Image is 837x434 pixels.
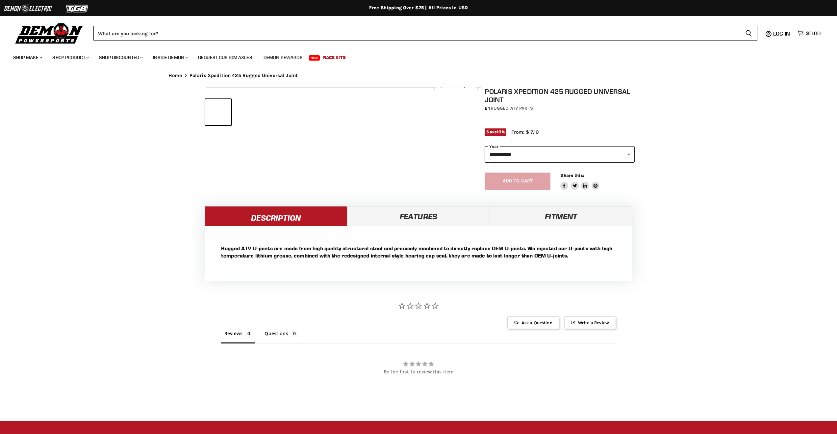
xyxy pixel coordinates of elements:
span: Share this: [560,173,584,178]
a: Demon Rewards [259,51,308,64]
input: Search [93,26,740,41]
img: Demon Electric Logo 2 [3,2,53,15]
span: Ask a Question [507,316,559,329]
a: Race Kits [318,51,351,64]
a: Features [347,206,490,226]
aside: Share this: [560,173,599,190]
div: Be the first to review this item [221,369,616,374]
span: Log in [773,30,790,37]
div: by [485,105,635,112]
div: Free Shipping Over $75 | All Prices In USD [155,5,682,11]
span: $0.00 [806,30,821,37]
li: Questions [261,329,301,343]
img: Demon Powersports [13,21,85,45]
a: Shop Product [47,51,93,64]
img: TGB Logo 2 [53,2,102,15]
a: Shop Make [8,51,46,64]
p: Rugged ATV U-joints are made from high quality structural steel and precisely machined to directl... [221,245,616,259]
form: Product [93,26,757,41]
a: Rugged ATV Parts [491,105,533,111]
span: Click to expand [438,83,474,88]
span: Polaris Xpedition 425 Rugged Universal Joint [190,73,298,78]
span: 10 [497,129,501,134]
span: From: $17.10 [511,129,539,135]
a: Fitment [490,206,632,226]
ul: Main menu [8,48,819,64]
a: Home [168,73,182,78]
span: Write a Review [564,316,616,329]
span: Save % [485,128,506,136]
select: year [485,146,635,162]
li: Reviews [221,329,255,343]
nav: Breadcrumbs [155,73,682,78]
a: Inside Demon [148,51,192,64]
button: IMAGE thumbnail [205,99,231,125]
a: Request Custom Axles [193,51,257,64]
a: Shop Discounted [94,51,147,64]
button: Search [740,26,757,41]
a: $0.00 [794,29,824,38]
span: New! [309,55,320,61]
a: Log in [770,31,794,37]
h1: Polaris Xpedition 425 Rugged Universal Joint [485,87,635,104]
a: Description [205,206,347,226]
